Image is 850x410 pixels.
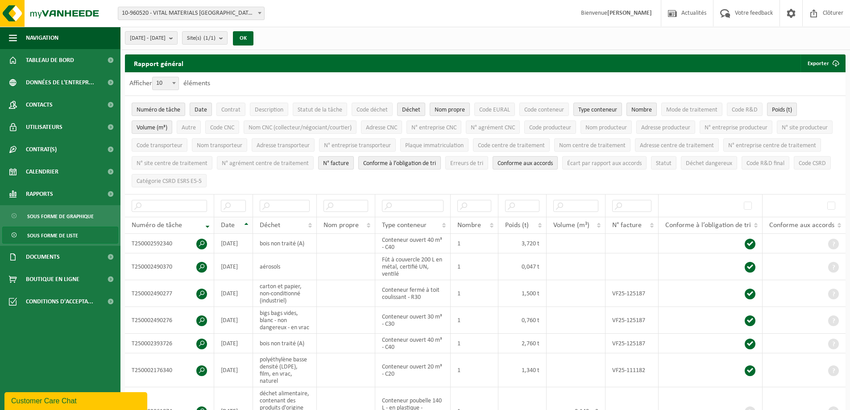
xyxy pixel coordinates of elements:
[498,334,546,353] td: 2,760 t
[656,160,672,167] span: Statut
[498,234,546,253] td: 3,720 t
[559,142,626,149] span: Nom centre de traitement
[125,334,214,353] td: T250002393726
[118,7,264,20] span: 10-960520 - VITAL MATERIALS BELGIUM S.A. - TILLY
[723,138,821,152] button: N° entreprise centre de traitementN° entreprise centre de traitement: Activate to sort
[800,54,845,72] button: Exporter
[125,253,214,280] td: T250002490370
[152,77,179,90] span: 10
[375,280,451,307] td: Conteneur fermé à toit coulissant - R30
[214,353,253,387] td: [DATE]
[782,124,828,131] span: N° site producteur
[26,268,79,290] span: Boutique en ligne
[473,138,550,152] button: Code centre de traitementCode centre de traitement: Activate to sort
[293,103,347,116] button: Statut de la tâcheStatut de la tâche: Activate to sort
[253,253,317,280] td: aérosols
[524,120,576,134] button: Code producteurCode producteur: Activate to sort
[132,120,172,134] button: Volume (m³)Volume (m³): Activate to sort
[323,222,359,229] span: Nom propre
[252,138,315,152] button: Adresse transporteurAdresse transporteur: Activate to sort
[799,160,826,167] span: Code CSRD
[612,222,642,229] span: N° facture
[205,120,239,134] button: Code CNCCode CNC: Activate to sort
[26,183,53,205] span: Rapports
[666,107,717,113] span: Mode de traitement
[375,234,451,253] td: Conteneur ouvert 40 m³ - C40
[450,160,483,167] span: Erreurs de tri
[182,124,196,131] span: Autre
[605,334,659,353] td: VF25-125187
[253,307,317,334] td: bigs bags vides, blanc - non dangereux - en vrac
[2,207,118,224] a: Sous forme de graphique
[26,71,94,94] span: Données de l'entrepr...
[318,156,354,170] button: N° factureN° facture: Activate to sort
[244,120,357,134] button: Nom CNC (collecteur/négociant/courtier)Nom CNC (collecteur/négociant/courtier): Activate to sort
[222,160,309,167] span: N° agrément centre de traitement
[190,103,212,116] button: DateDate: Activate to sort
[182,31,228,45] button: Site(s)(1/1)
[727,103,763,116] button: Code R&DCode R&amp;D: Activate to sort
[214,334,253,353] td: [DATE]
[578,107,617,113] span: Type conteneur
[406,120,461,134] button: N° entreprise CNCN° entreprise CNC: Activate to sort
[457,222,481,229] span: Nombre
[137,124,167,131] span: Volume (m³)
[794,156,831,170] button: Code CSRDCode CSRD: Activate to sort
[132,103,185,116] button: Numéro de tâcheNuméro de tâche: Activate to remove sorting
[132,138,187,152] button: Code transporteurCode transporteur: Activate to sort
[233,31,253,46] button: OK
[125,353,214,387] td: T250002176340
[471,124,515,131] span: N° agrément CNC
[554,138,630,152] button: Nom centre de traitementNom centre de traitement: Activate to sort
[607,10,652,17] strong: [PERSON_NAME]
[605,353,659,387] td: VF25-111182
[524,107,564,113] span: Code conteneur
[375,253,451,280] td: Fût à couvercle 200 L en métal, certifié UN, ventilé
[631,107,652,113] span: Nombre
[430,103,470,116] button: Nom propreNom propre: Activate to sort
[214,280,253,307] td: [DATE]
[26,116,62,138] span: Utilisateurs
[411,124,456,131] span: N° entreprise CNC
[375,353,451,387] td: Conteneur ouvert 20 m³ - C20
[493,156,558,170] button: Conforme aux accords : Activate to sort
[567,160,642,167] span: Écart par rapport aux accords
[451,280,498,307] td: 1
[445,156,488,170] button: Erreurs de triErreurs de tri: Activate to sort
[203,35,216,41] count: (1/1)
[498,353,546,387] td: 1,340 t
[187,32,216,45] span: Site(s)
[700,120,772,134] button: N° entreprise producteurN° entreprise producteur: Activate to sort
[661,103,722,116] button: Mode de traitementMode de traitement: Activate to sort
[137,107,180,113] span: Numéro de tâche
[217,156,314,170] button: N° agrément centre de traitementN° agrément centre de traitement: Activate to sort
[732,107,758,113] span: Code R&D
[585,124,627,131] span: Nom producteur
[249,124,352,131] span: Nom CNC (collecteur/négociant/courtier)
[451,234,498,253] td: 1
[769,222,834,229] span: Conforme aux accords
[478,142,545,149] span: Code centre de traitement
[192,138,247,152] button: Nom transporteurNom transporteur: Activate to sort
[580,120,632,134] button: Nom producteurNom producteur: Activate to sort
[132,222,182,229] span: Numéro de tâche
[27,208,94,225] span: Sous forme de graphique
[298,107,342,113] span: Statut de la tâche
[466,120,520,134] button: N° agrément CNCN° agrément CNC: Activate to sort
[357,107,388,113] span: Code déchet
[562,156,647,170] button: Écart par rapport aux accordsÉcart par rapport aux accords: Activate to sort
[742,156,789,170] button: Code R&D finalCode R&amp;D final: Activate to sort
[214,234,253,253] td: [DATE]
[221,107,240,113] span: Contrat
[553,222,589,229] span: Volume (m³)
[498,280,546,307] td: 1,500 t
[405,142,464,149] span: Plaque immatriculation
[125,31,178,45] button: [DATE] - [DATE]
[474,103,515,116] button: Code EURALCode EURAL: Activate to sort
[137,178,202,185] span: Catégorie CSRD ESRS E5-5
[177,120,201,134] button: AutreAutre: Activate to sort
[605,280,659,307] td: VF25-125187
[132,156,212,170] button: N° site centre de traitementN° site centre de traitement: Activate to sort
[125,234,214,253] td: T250002592340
